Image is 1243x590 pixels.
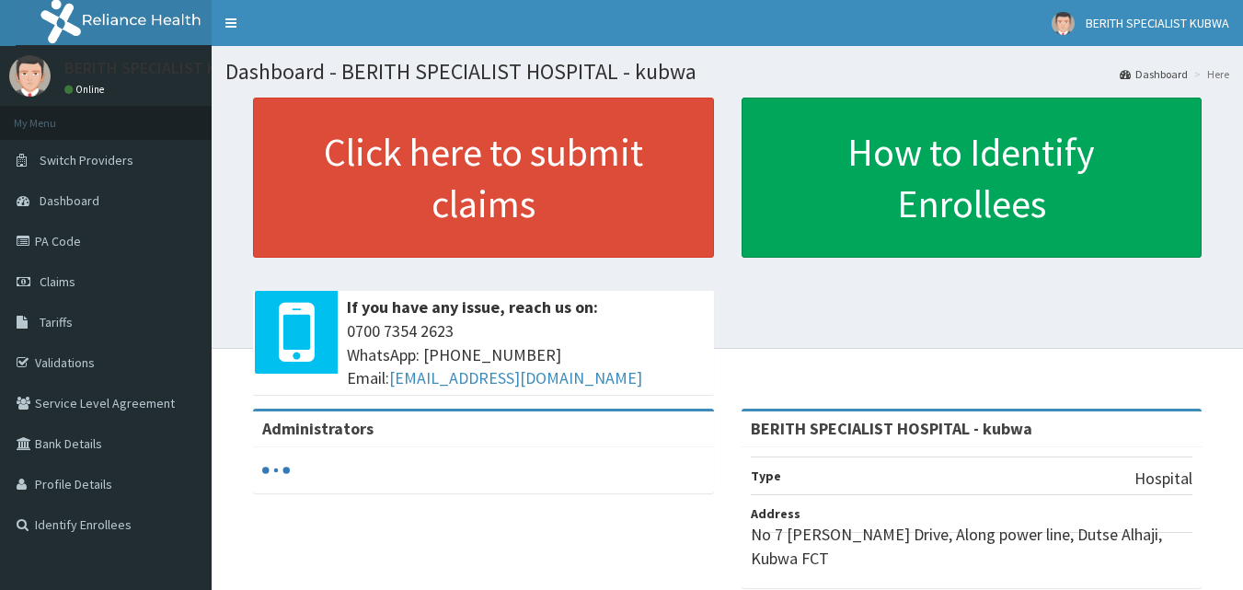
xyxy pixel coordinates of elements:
span: Claims [40,273,75,290]
b: Type [751,468,781,484]
b: Address [751,505,800,522]
li: Here [1190,66,1229,82]
h1: Dashboard - BERITH SPECIALIST HOSPITAL - kubwa [225,60,1229,84]
span: Switch Providers [40,152,133,168]
p: BERITH SPECIALIST KUBWA [64,60,259,76]
span: Tariffs [40,314,73,330]
b: If you have any issue, reach us on: [347,296,598,318]
a: [EMAIL_ADDRESS][DOMAIN_NAME] [389,367,642,388]
a: Dashboard [1120,66,1188,82]
a: How to Identify Enrollees [742,98,1203,258]
b: Administrators [262,418,374,439]
img: User Image [1052,12,1075,35]
svg: audio-loading [262,457,290,484]
a: Online [64,83,109,96]
p: No 7 [PERSON_NAME] Drive, Along power line, Dutse Alhaji, Kubwa FCT [751,523,1193,570]
span: Dashboard [40,192,99,209]
span: BERITH SPECIALIST KUBWA [1086,15,1229,31]
p: Hospital [1134,467,1192,491]
span: 0700 7354 2623 WhatsApp: [PHONE_NUMBER] Email: [347,319,705,390]
img: User Image [9,55,51,97]
strong: BERITH SPECIALIST HOSPITAL - kubwa [751,418,1032,439]
a: Click here to submit claims [253,98,714,258]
